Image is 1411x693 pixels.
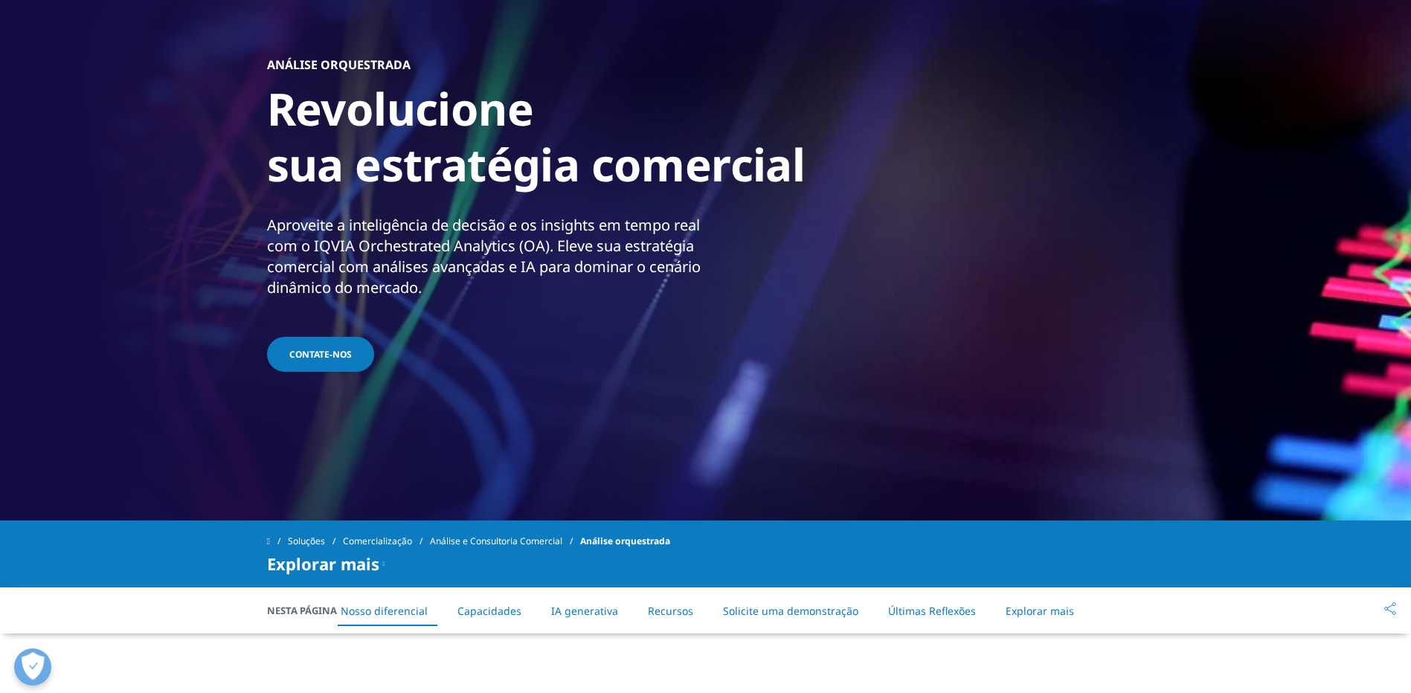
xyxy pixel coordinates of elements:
a: Análise e Consultoria Comercial [430,528,580,555]
p: Aproveite a inteligência de decisão e os insights em tempo real com o IQVIA Orchestrated Analytic... [267,215,702,307]
span: Análise orquestrada [580,528,670,555]
a: Explorar mais [1006,604,1074,618]
a: IA generativa [551,604,618,618]
a: CONTATE-NOS [267,337,374,372]
a: Últimas Reflexões [888,604,976,618]
a: Comercialização [343,528,430,555]
a: Nosso diferencial [341,604,428,618]
span: Explorar mais [267,555,379,573]
h1: Revolucione sua estratégia comercial [267,81,806,202]
a: Recursos [648,604,693,618]
h5: ANÁLISE ORQUESTRADA [267,57,411,72]
a: Solicite uma demonstração [723,604,858,618]
a: Soluções [288,528,343,555]
a: Capacidades [457,604,521,618]
span: CONTATE-NOS [289,348,352,361]
button: Abrir preferências [14,648,51,686]
span: Nesta página [267,603,349,618]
